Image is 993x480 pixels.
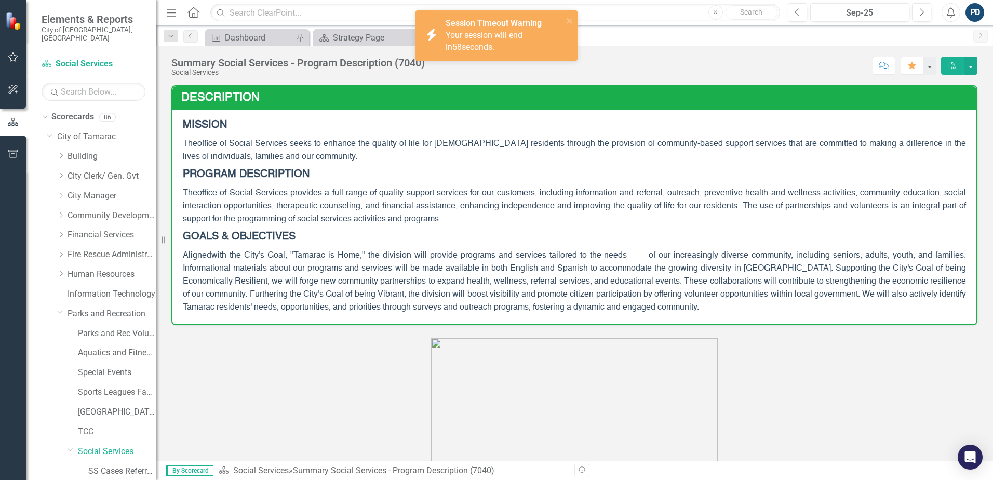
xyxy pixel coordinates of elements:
div: Summary Social Services - Program Description (7040) [293,465,494,475]
input: Search ClearPoint... [210,4,780,22]
span: Elements & Reports [42,13,145,25]
button: PD [965,3,984,22]
div: Social Services [171,69,425,76]
span: with the City's Goal, "Tamarac is Home," the division will provide programs and services tailored... [183,251,966,312]
button: Sep-25 [810,3,909,22]
span: The [183,140,197,148]
button: close [566,15,573,26]
div: » [219,465,567,477]
a: Community Development [68,210,156,222]
strong: PROGRAM DESCRIPTION [183,169,310,180]
h3: Description [181,91,971,104]
a: Parks and Recreation [68,308,156,320]
a: TCC [78,426,156,438]
strong: MISSION [183,120,227,130]
a: Scorecards [51,111,94,123]
a: SS Cases Referrals and Phone Log [88,465,156,477]
a: Aquatics and Fitness Center [78,347,156,359]
div: Open Intercom Messenger [958,445,983,470]
a: Social Services [233,465,289,475]
div: Summary Social Services - Program Description (7040) [171,57,425,69]
div: Strategy Page [333,31,414,44]
span: 58 [452,42,462,52]
a: [GEOGRAPHIC_DATA] [78,406,156,418]
span: Your session will end in seconds. [446,30,522,52]
a: Parks and Rec Volunteers [78,328,156,340]
span: By Scorecard [166,465,213,476]
a: Sports Leagues Facilities Fields [78,386,156,398]
a: City Manager [68,190,156,202]
strong: Session Timeout Warning [446,18,542,28]
a: Social Services [78,446,156,458]
small: City of [GEOGRAPHIC_DATA], [GEOGRAPHIC_DATA] [42,25,145,43]
span: office of Social Services provides a full range of quality support services for our customers, in... [183,189,966,223]
a: Building [68,151,156,163]
span: The [183,189,197,197]
a: Human Resources [68,269,156,281]
div: 86 [99,113,116,122]
img: ClearPoint Strategy [5,12,23,30]
button: Search [726,5,777,20]
a: Dashboard [208,31,293,44]
a: Special Events [78,367,156,379]
a: Financial Services [68,229,156,241]
a: City Clerk/ Gen. Gvt [68,170,156,182]
span: Aligned [183,251,211,260]
a: Social Services [42,58,145,70]
strong: GOALS & OBJECTIVES [183,232,296,242]
span: office of Social Services seeks to enhance the quality of life for [DEMOGRAPHIC_DATA] residents t... [183,140,966,161]
div: Sep-25 [814,7,906,19]
input: Search Below... [42,83,145,101]
div: Dashboard [225,31,293,44]
span: Search [740,8,762,16]
a: Fire Rescue Administration [68,249,156,261]
a: Information Technology [68,288,156,300]
a: Strategy Page [316,31,414,44]
a: City of Tamarac [57,131,156,143]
